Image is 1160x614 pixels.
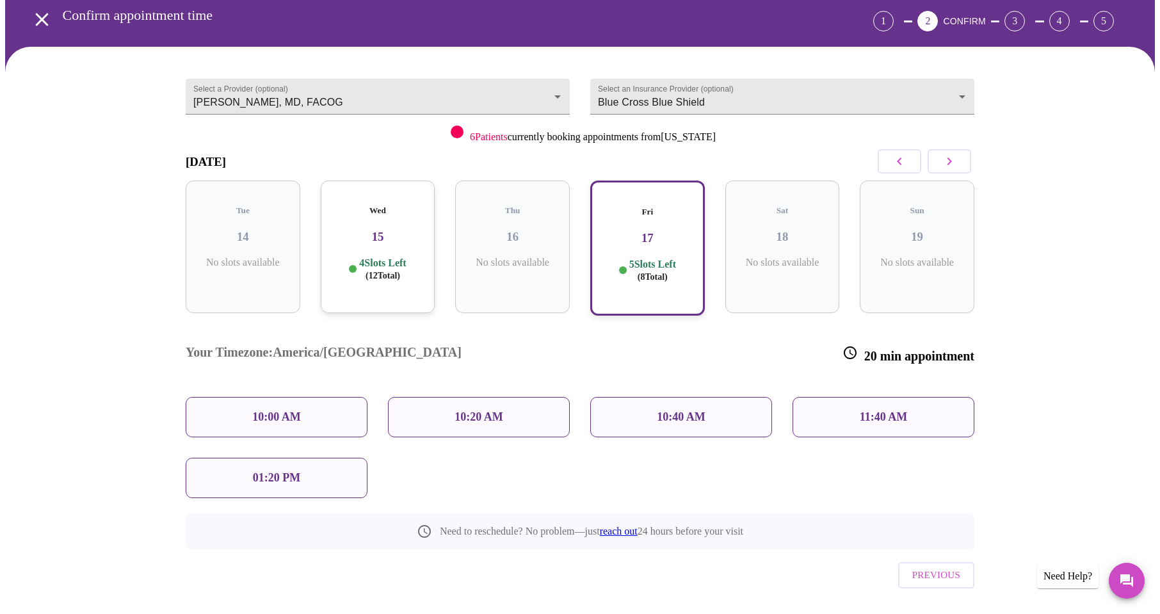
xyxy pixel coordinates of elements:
[465,257,560,268] p: No slots available
[196,230,290,244] h3: 14
[196,206,290,216] h5: Tue
[186,345,462,364] h3: Your Timezone: America/[GEOGRAPHIC_DATA]
[602,231,693,245] h3: 17
[331,230,425,244] h3: 15
[186,79,570,115] div: [PERSON_NAME], MD, FACOG
[1109,563,1145,599] button: Messages
[917,11,938,31] div: 2
[196,257,290,268] p: No slots available
[600,526,638,537] a: reach out
[470,131,716,143] p: currently booking appointments from [US_STATE]
[860,410,908,424] p: 11:40 AM
[455,410,503,424] p: 10:20 AM
[63,7,802,24] h3: Confirm appointment time
[331,206,425,216] h5: Wed
[873,11,894,31] div: 1
[359,257,406,282] p: 4 Slots Left
[943,16,985,26] span: CONFIRM
[870,257,964,268] p: No slots available
[186,155,226,169] h3: [DATE]
[629,258,676,283] p: 5 Slots Left
[1004,11,1025,31] div: 3
[590,79,974,115] div: Blue Cross Blue Shield
[870,206,964,216] h5: Sun
[657,410,705,424] p: 10:40 AM
[638,272,668,282] span: ( 8 Total)
[252,410,301,424] p: 10:00 AM
[1093,11,1114,31] div: 5
[736,230,830,244] h3: 18
[870,230,964,244] h3: 19
[736,206,830,216] h5: Sat
[465,206,560,216] h5: Thu
[736,257,830,268] p: No slots available
[1037,564,1099,588] div: Need Help?
[1049,11,1070,31] div: 4
[602,207,693,217] h5: Fri
[465,230,560,244] h3: 16
[366,271,400,280] span: ( 12 Total)
[898,562,974,588] button: Previous
[842,345,974,364] h3: 20 min appointment
[253,471,300,485] p: 01:20 PM
[440,526,743,537] p: Need to reschedule? No problem—just 24 hours before your visit
[912,567,960,583] span: Previous
[23,1,61,38] button: open drawer
[470,131,508,142] span: 6 Patients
